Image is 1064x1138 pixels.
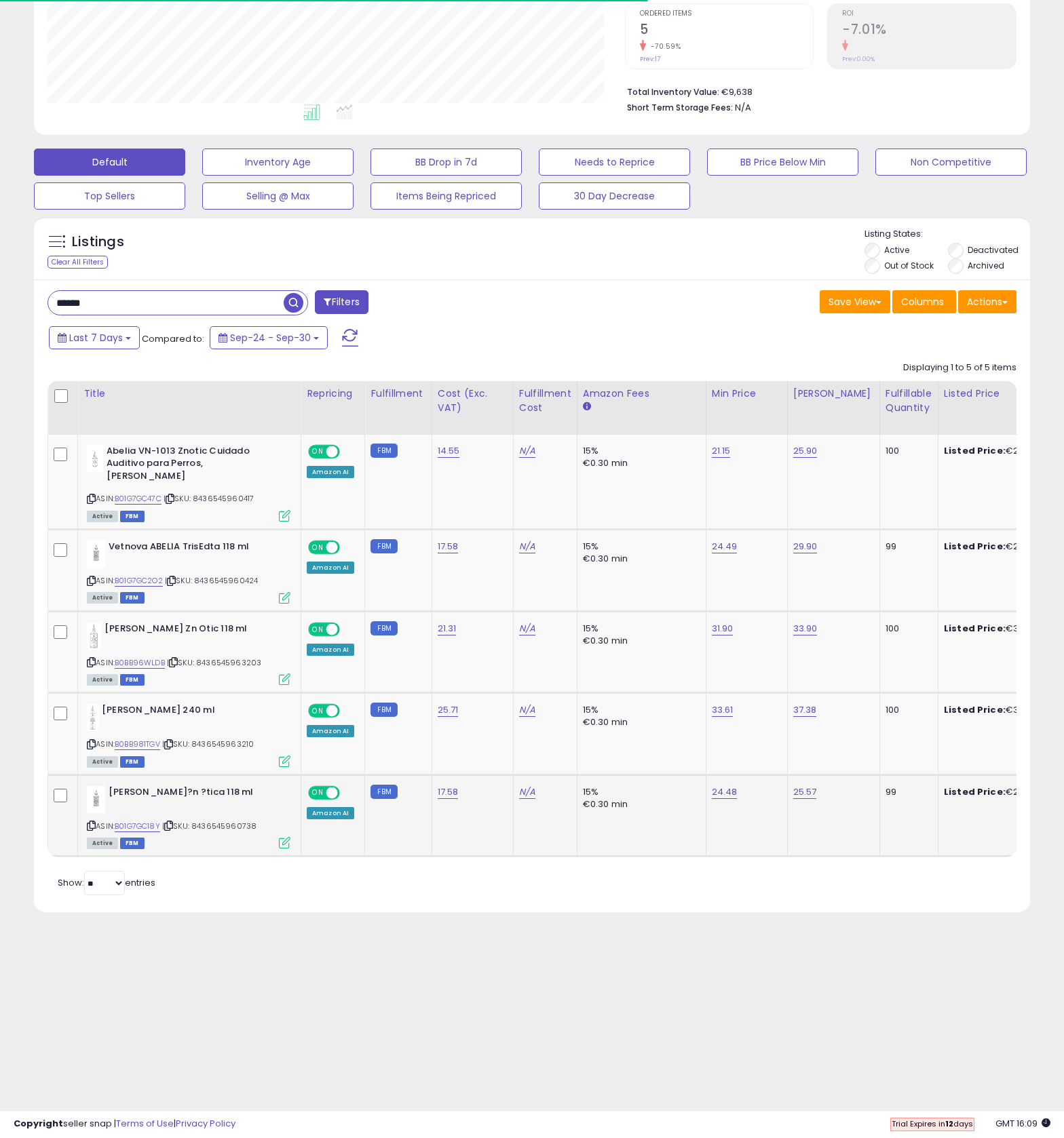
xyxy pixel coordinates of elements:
[886,786,928,798] div: 99
[87,541,290,602] div: ASIN:
[165,575,258,586] span: | SKU: 8436545960424
[640,10,814,18] span: Ordered Items
[583,786,696,798] div: 15%
[34,149,185,176] button: Default
[944,785,1006,798] b: Listed Price:
[627,86,719,98] b: Total Inventory Value:
[307,466,354,478] div: Amazon AI
[202,149,354,176] button: Inventory Age
[583,798,696,810] div: €0.30 min
[640,55,660,63] small: Prev: 17
[583,445,696,457] div: 15%
[438,703,459,717] a: 25.71
[120,511,145,522] span: FBM
[87,541,105,568] img: 21ogxGuookL._SL40_.jpg
[519,540,535,553] a: N/A
[102,704,267,720] b: [PERSON_NAME] 240 ml
[370,703,397,717] small: FBM
[115,739,160,750] a: B0BB981TGV
[370,182,522,210] button: Items Being Repriced
[370,785,397,799] small: FBM
[370,149,522,176] button: BB Drop in 7d
[793,444,818,458] a: 25.90
[69,331,123,345] span: Last 7 Days
[944,622,1006,635] b: Listed Price:
[968,244,1019,256] label: Deactivated
[944,703,1006,716] b: Listed Price:
[210,326,328,349] button: Sep-24 - Sep-30
[120,592,145,604] span: FBM
[712,387,782,401] div: Min Price
[370,444,397,458] small: FBM
[640,22,814,40] h2: 5
[968,260,1004,271] label: Archived
[583,457,696,469] div: €0.30 min
[712,540,738,553] a: 24.49
[309,787,326,798] span: ON
[707,149,858,176] button: BB Price Below Min
[944,623,1057,635] div: €31.90
[539,182,690,210] button: 30 Day Decrease
[875,149,1027,176] button: Non Competitive
[793,785,817,799] a: 25.57
[49,326,140,349] button: Last 7 Days
[370,621,397,635] small: FBM
[87,704,98,731] img: 21XUgwbnUuL._SL40_.jpg
[944,387,1061,401] div: Listed Price
[519,703,535,717] a: N/A
[583,623,696,635] div: 15%
[307,807,354,819] div: Amazon AI
[793,703,817,717] a: 37.38
[142,332,204,345] span: Compared to:
[519,622,535,635] a: N/A
[87,786,105,813] img: 21n66W-cHcL._SL40_.jpg
[104,623,269,639] b: [PERSON_NAME] Zn Otic 118 ml
[793,540,818,553] a: 29.90
[87,511,118,522] span: All listings currently available for purchase on Amazon
[109,541,273,557] b: Vetnova ABELIA TrisEdta 118 ml
[864,228,1030,241] p: Listing States:
[944,704,1057,716] div: €35.60
[944,444,1006,457] b: Listed Price:
[307,387,359,401] div: Repricing
[120,756,145,768] span: FBM
[627,83,1007,99] li: €9,638
[307,562,354,574] div: Amazon AI
[34,182,185,210] button: Top Sellers
[820,290,890,313] button: Save View
[886,541,928,553] div: 99
[583,401,591,413] small: Amazon Fees.
[87,623,101,650] img: 21bcjUkT+4L._SL40_.jpg
[107,445,271,486] b: Abelia VN-1013 Znotic Cuidado Auditivo para Perros, [PERSON_NAME]
[735,101,751,114] span: N/A
[338,623,360,635] span: OFF
[120,674,145,686] span: FBM
[87,674,118,686] span: All listings currently available for purchase on Amazon
[115,821,160,832] a: B01G7GC18Y
[87,592,118,604] span: All listings currently available for purchase on Amazon
[87,623,290,684] div: ASIN:
[583,635,696,647] div: €0.30 min
[842,10,1016,18] span: ROI
[583,704,696,716] div: 15%
[338,542,360,553] span: OFF
[519,444,535,458] a: N/A
[164,493,254,504] span: | SKU: 8436545960417
[842,22,1016,40] h2: -7.01%
[315,290,368,314] button: Filters
[58,876,155,889] span: Show: entries
[793,622,818,635] a: 33.90
[583,387,700,401] div: Amazon Fees
[886,704,928,716] div: 100
[886,387,932,415] div: Fulfillable Quantity
[944,786,1057,798] div: €24.48
[309,705,326,717] span: ON
[309,542,326,553] span: ON
[903,361,1016,374] div: Displaying 1 to 5 of 5 items
[309,446,326,457] span: ON
[162,739,254,749] span: | SKU: 8436545963210
[886,445,928,457] div: 100
[646,41,681,52] small: -70.59%
[438,444,460,458] a: 14.55
[87,756,118,768] span: All listings currently available for purchase on Amazon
